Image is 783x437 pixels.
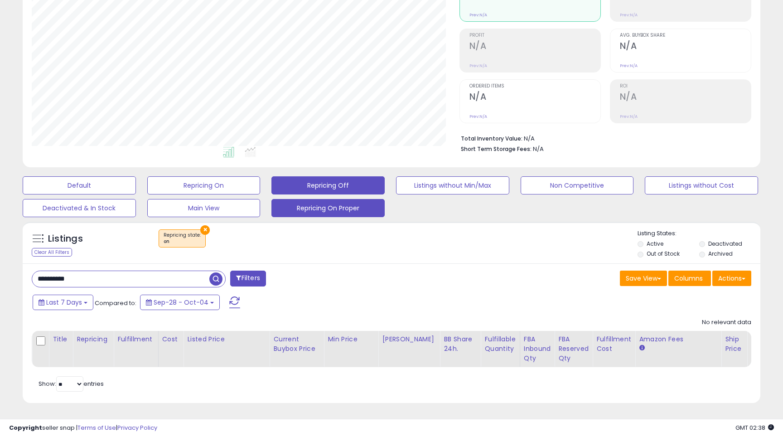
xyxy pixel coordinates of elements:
[95,299,136,307] span: Compared to:
[620,33,751,38] span: Avg. Buybox Share
[230,271,266,286] button: Filters
[639,344,644,352] small: Amazon Fees.
[271,199,385,217] button: Repricing On Proper
[620,271,667,286] button: Save View
[735,423,774,432] span: 2025-10-12 02:38 GMT
[596,335,631,354] div: Fulfillment Cost
[117,423,157,432] a: Privacy Policy
[164,232,201,245] span: Repricing state :
[645,176,758,194] button: Listings without Cost
[647,240,663,248] label: Active
[187,335,266,344] div: Listed Price
[154,298,208,307] span: Sep-28 - Oct-04
[9,424,157,432] div: seller snap | |
[639,335,717,344] div: Amazon Fees
[273,335,320,354] div: Current Buybox Price
[533,145,544,153] span: N/A
[469,63,487,68] small: Prev: N/A
[461,145,532,153] b: Short Term Storage Fees:
[484,335,516,354] div: Fulfillable Quantity
[77,423,116,432] a: Terms of Use
[147,199,261,217] button: Main View
[558,335,589,363] div: FBA Reserved Qty
[620,84,751,89] span: ROI
[521,176,634,194] button: Non Competitive
[620,12,638,18] small: Prev: N/A
[469,12,487,18] small: Prev: N/A
[668,271,711,286] button: Columns
[469,92,600,104] h2: N/A
[712,271,751,286] button: Actions
[647,250,680,257] label: Out of Stock
[33,295,93,310] button: Last 7 Days
[620,114,638,119] small: Prev: N/A
[620,63,638,68] small: Prev: N/A
[524,335,551,363] div: FBA inbound Qty
[328,335,374,344] div: Min Price
[23,199,136,217] button: Deactivated & In Stock
[725,335,743,354] div: Ship Price
[140,295,220,310] button: Sep-28 - Oct-04
[708,240,742,248] label: Deactivated
[117,335,154,344] div: Fulfillment
[396,176,509,194] button: Listings without Min/Max
[53,335,69,344] div: Title
[469,114,487,119] small: Prev: N/A
[9,423,42,432] strong: Copyright
[638,229,760,238] p: Listing States:
[200,225,210,235] button: ×
[708,250,733,257] label: Archived
[48,233,83,245] h5: Listings
[23,176,136,194] button: Default
[147,176,261,194] button: Repricing On
[469,33,600,38] span: Profit
[271,176,385,194] button: Repricing Off
[461,132,744,143] li: N/A
[702,318,751,327] div: No relevant data
[674,274,703,283] span: Columns
[46,298,82,307] span: Last 7 Days
[77,335,110,344] div: Repricing
[164,238,201,245] div: on
[620,41,751,53] h2: N/A
[39,379,104,388] span: Show: entries
[620,92,751,104] h2: N/A
[162,335,180,344] div: Cost
[444,335,477,354] div: BB Share 24h.
[469,84,600,89] span: Ordered Items
[32,248,72,257] div: Clear All Filters
[461,135,522,142] b: Total Inventory Value:
[469,41,600,53] h2: N/A
[382,335,436,344] div: [PERSON_NAME]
